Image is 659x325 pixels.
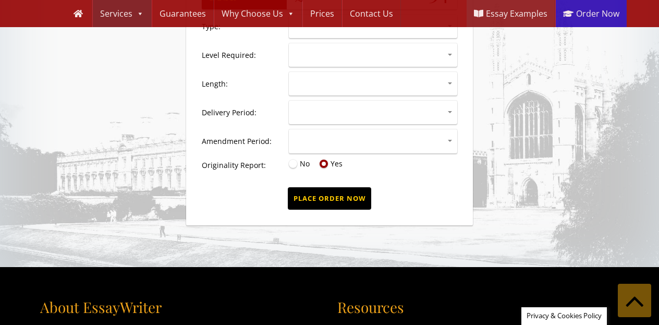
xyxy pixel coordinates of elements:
span: Type: [202,21,221,31]
h3: About EssayWriter [40,298,173,316]
input: Place Order Now [288,187,371,210]
span: Length: [202,79,228,89]
label: No [300,160,310,167]
h3: Resources [337,298,470,316]
span: Privacy & Cookies Policy [527,311,602,320]
span: Originality Report: [202,160,266,170]
span: Level Required: [202,50,256,60]
span: Delivery Period: [202,107,257,117]
span: Amendment Period: [202,136,272,146]
label: Yes [331,160,343,167]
